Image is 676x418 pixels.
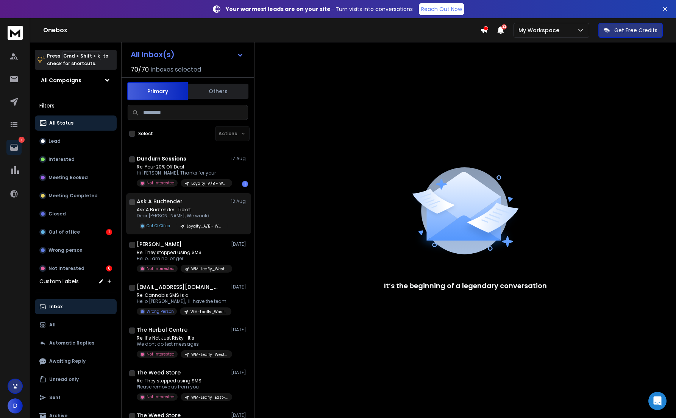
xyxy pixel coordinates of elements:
[8,398,23,413] button: D
[39,278,79,285] h3: Custom Labels
[231,370,248,376] p: [DATE]
[106,229,112,235] div: 1
[191,181,228,186] p: Loyalty_A/B - WM-Leafly_EAST-#1-Verified_4.25(319)
[138,131,153,137] label: Select
[49,120,73,126] p: All Status
[35,317,117,332] button: All
[48,175,88,181] p: Meeting Booked
[35,206,117,221] button: Closed
[137,384,228,390] p: Please remove us from you
[137,207,228,213] p: Ask A Budtender : Ticket
[48,138,61,144] p: Lead
[187,223,223,229] p: Loyalty_A/B - WM-Leafly_West-#1-Verified_4.25(205)
[48,211,66,217] p: Closed
[35,73,117,88] button: All Campaigns
[501,24,507,30] span: 22
[421,5,462,13] p: Reach Out Now
[150,65,201,74] h3: Inboxes selected
[137,283,220,291] h1: [EMAIL_ADDRESS][DOMAIN_NAME]
[147,394,175,400] p: Not Interested
[137,292,228,298] p: Re: Cannabis SMS is a
[48,193,98,199] p: Meeting Completed
[8,26,23,40] img: logo
[419,3,464,15] a: Reach Out Now
[49,358,86,364] p: Awaiting Reply
[47,52,108,67] p: Press to check for shortcuts.
[147,266,175,271] p: Not Interested
[35,299,117,314] button: Inbox
[614,27,657,34] p: Get Free Credits
[231,241,248,247] p: [DATE]
[35,188,117,203] button: Meeting Completed
[137,240,182,248] h1: [PERSON_NAME]
[48,247,83,253] p: Wrong person
[226,5,413,13] p: – Turn visits into conversations
[19,137,25,143] p: 7
[48,265,84,271] p: Not Interested
[35,100,117,111] h3: Filters
[49,322,56,328] p: All
[226,5,331,13] strong: Your warmest leads are on your site
[49,395,61,401] p: Sent
[48,229,80,235] p: Out of office
[35,115,117,131] button: All Status
[41,76,81,84] h1: All Campaigns
[188,83,248,100] button: Others
[48,156,75,162] p: Interested
[147,351,175,357] p: Not Interested
[137,341,228,347] p: We dont do text messages
[49,304,62,310] p: Inbox
[137,335,228,341] p: Re: It’s Not Just Risky—It’s
[35,372,117,387] button: Unread only
[35,134,117,149] button: Lead
[6,140,22,155] a: 7
[137,256,228,262] p: Hello, I am no longer
[106,265,112,271] div: 6
[131,51,175,58] h1: All Inbox(s)
[191,266,228,272] p: WM-Leafly_West-#5-Verified_4.25(535)
[147,309,174,314] p: Wrong Person
[35,170,117,185] button: Meeting Booked
[191,395,228,400] p: WM-Leafly_East-#5-Verified_4.25(551)
[384,281,547,291] p: It’s the beginning of a legendary conversation
[147,223,170,229] p: Out Of Office
[137,170,228,176] p: Hi [PERSON_NAME], Thanks for your
[35,225,117,240] button: Out of office1
[191,352,228,357] p: WM-Leafly_West-#5-Verified_4.25(535)
[518,27,562,34] p: My Workspace
[62,51,101,60] span: Cmd + Shift + k
[43,26,480,35] h1: Onebox
[147,180,175,186] p: Not Interested
[137,250,228,256] p: Re: They stopped using SMS.
[137,298,228,304] p: Hello [PERSON_NAME], Ill have the team
[137,164,228,170] p: Re: Your 20% Off Deal
[648,392,667,410] div: Open Intercom Messenger
[127,82,188,100] button: Primary
[137,198,183,205] h1: Ask A Budtender
[35,261,117,276] button: Not Interested6
[49,340,94,346] p: Automatic Replies
[231,284,248,290] p: [DATE]
[35,390,117,405] button: Sent
[137,369,181,376] h1: The Weed Store
[35,354,117,369] button: Awaiting Reply
[35,152,117,167] button: Interested
[137,326,187,334] h1: The Herbal Centre
[35,335,117,351] button: Automatic Replies
[35,243,117,258] button: Wrong person
[242,181,248,187] div: 1
[231,198,248,204] p: 12 Aug
[231,156,248,162] p: 17 Aug
[137,213,228,219] p: Dear [PERSON_NAME], We would
[137,378,228,384] p: Re: They stopped using SMS.
[231,327,248,333] p: [DATE]
[598,23,663,38] button: Get Free Credits
[49,376,79,382] p: Unread only
[131,65,149,74] span: 70 / 70
[137,155,186,162] h1: Dundurn Sessions
[125,47,250,62] button: All Inbox(s)
[190,309,227,315] p: WM-Leafly_West-#5-Verified_4.25(535)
